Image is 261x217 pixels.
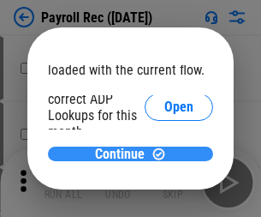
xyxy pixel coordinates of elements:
img: Continue [151,147,166,161]
span: Open [164,100,193,114]
span: Continue [95,148,145,161]
button: ContinueContinue [48,147,213,161]
div: Please select the correct ADP Lookups for this month [48,75,145,140]
button: Open [145,93,213,121]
